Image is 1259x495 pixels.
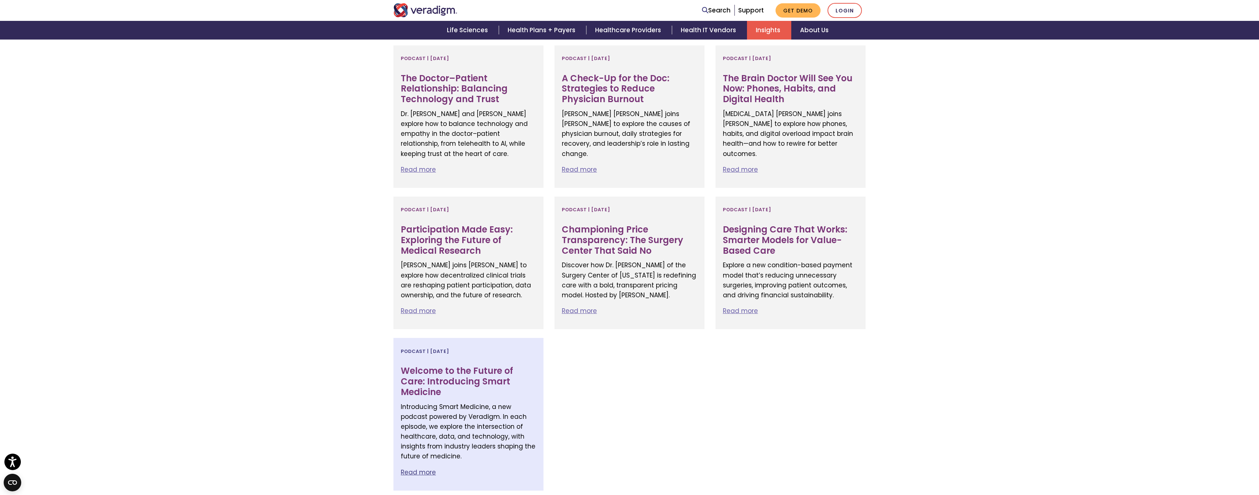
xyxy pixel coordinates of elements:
[438,21,499,40] a: Life Sciences
[723,204,771,216] span: Podcast | [DATE]
[827,3,862,18] a: Login
[562,204,610,216] span: Podcast | [DATE]
[723,109,858,159] p: [MEDICAL_DATA] [PERSON_NAME] joins [PERSON_NAME] to explore how phones, habits, and digital overl...
[401,53,449,64] span: Podcast | [DATE]
[401,402,536,462] p: Introducing Smart Medicine, a new podcast powered by Veradigm. In each episode, we explore the in...
[4,474,21,491] button: Open CMP widget
[562,260,697,300] p: Discover how Dr. [PERSON_NAME] of the Surgery Center of [US_STATE] is redefining care with a bold...
[776,3,821,18] a: Get Demo
[702,5,731,15] a: Search
[401,345,449,357] span: Podcast | [DATE]
[562,73,697,105] h3: A Check-Up for the Doc: Strategies to Reduce Physician Burnout
[401,204,449,216] span: Podcast | [DATE]
[723,260,858,300] p: Explore a new condition-based payment model that’s reducing unnecessary surgeries, improving pati...
[723,73,858,105] h3: The Brain Doctor Will See You Now: Phones, Habits, and Digital Health
[401,73,536,105] h3: The Doctor–Patient Relationship: Balancing Technology and Trust
[562,224,697,256] h3: Championing Price Transparency: The Surgery Center That Said No
[791,21,837,40] a: About Us
[747,21,791,40] a: Insights
[562,53,610,64] span: Podcast | [DATE]
[393,3,457,17] img: Veradigm logo
[401,109,536,159] p: Dr. [PERSON_NAME] and [PERSON_NAME] explore how to balance technology and empathy in the doctor–p...
[401,366,536,397] h3: Welcome to the Future of Care: Introducing Smart Medicine
[562,109,697,159] p: [PERSON_NAME] [PERSON_NAME] joins [PERSON_NAME] to explore the causes of physician burnout, daily...
[401,260,536,300] p: [PERSON_NAME] joins [PERSON_NAME] to explore how decentralized clinical trials are reshaping pati...
[1118,442,1250,486] iframe: Drift Chat Widget
[738,6,764,15] a: Support
[723,53,771,64] span: Podcast | [DATE]
[672,21,747,40] a: Health IT Vendors
[586,21,672,40] a: Healthcare Providers
[499,21,586,40] a: Health Plans + Payers
[723,224,858,256] h3: Designing Care That Works: Smarter Models for Value-Based Care
[401,224,536,256] h3: Participation Made Easy: Exploring the Future of Medical Research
